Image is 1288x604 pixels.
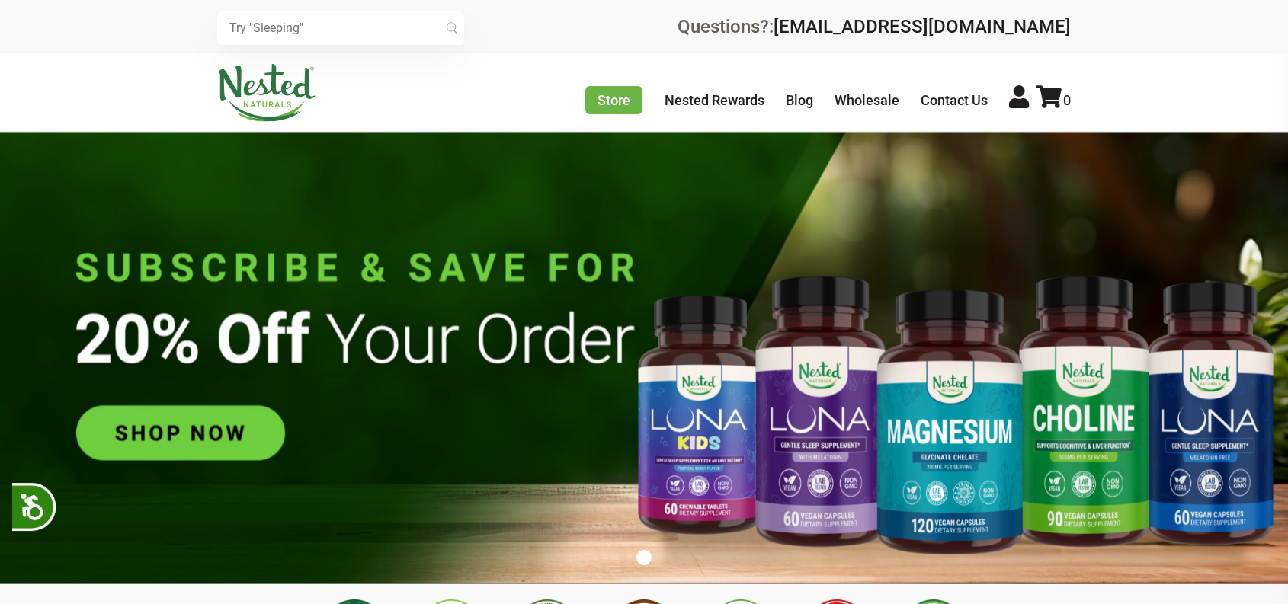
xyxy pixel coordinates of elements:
[774,16,1071,37] a: [EMAIL_ADDRESS][DOMAIN_NAME]
[786,92,813,108] a: Blog
[678,18,1071,36] div: Questions?:
[217,64,316,122] img: Nested Naturals
[921,92,988,108] a: Contact Us
[835,92,899,108] a: Wholesale
[585,86,642,114] a: Store
[665,92,764,108] a: Nested Rewards
[636,550,652,565] button: 1 of 1
[217,11,464,45] input: Try "Sleeping"
[1063,92,1071,108] span: 0
[1036,92,1071,108] a: 0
